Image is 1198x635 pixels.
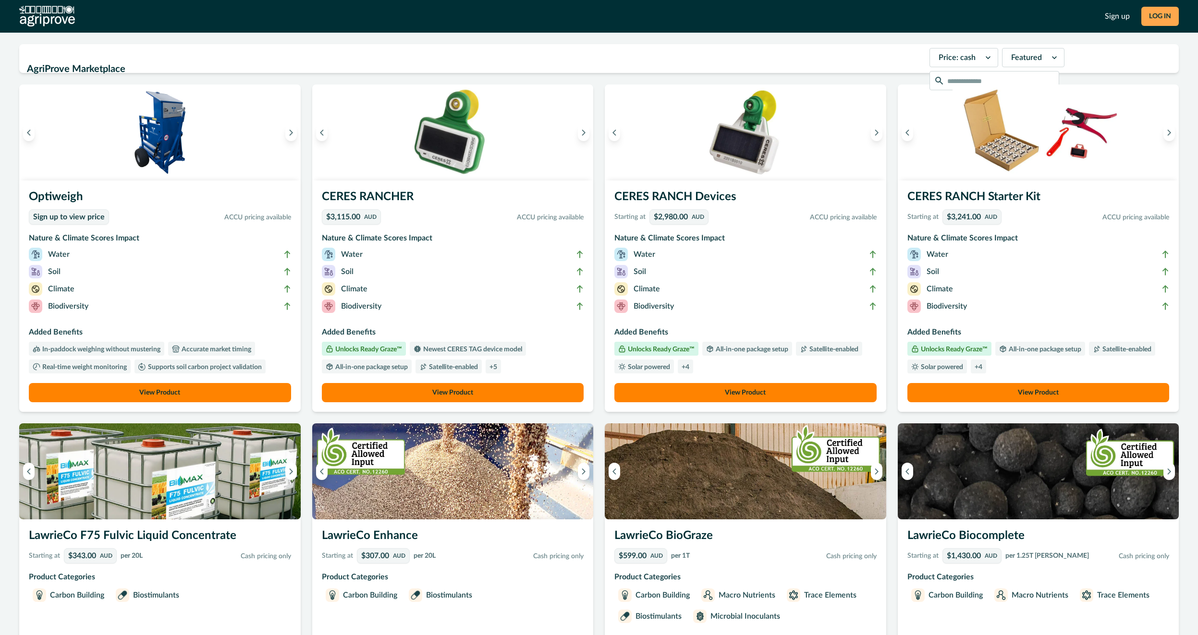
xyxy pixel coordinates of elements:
button: View Product [29,383,291,402]
p: Satellite-enabled [1100,346,1151,353]
h3: Added Benefits [29,326,291,342]
img: Macro Nutrients [703,590,713,600]
p: Soil [48,266,61,277]
p: AUD [692,214,704,220]
p: Biodiversity [48,300,88,312]
p: In-paddock weighing without mustering [40,346,160,353]
img: Macro Nutrients [996,590,1006,600]
p: AUD [985,214,997,220]
img: A single CERES RANCH device [605,84,886,180]
button: Next image [578,124,589,141]
button: Next image [871,463,882,480]
p: Carbon Building [50,589,104,601]
button: Previous image [23,124,35,141]
p: AUD [985,553,997,559]
p: Sign up to view price [33,213,105,222]
p: All-in-one package setup [714,346,788,353]
p: Accurate market timing [180,346,251,353]
h3: CERES RANCH Devices [614,188,877,209]
p: per 1.25T [PERSON_NAME] [1005,551,1089,561]
p: AUD [100,553,112,559]
p: Satellite-enabled [807,346,858,353]
h3: Nature & Climate Scores Impact [322,232,584,248]
p: Carbon Building [636,589,690,601]
p: Starting at [907,551,939,561]
button: Previous image [902,124,913,141]
button: Next image [285,463,297,480]
p: Carbon Building [929,589,983,601]
h3: Added Benefits [322,326,584,342]
h3: LawrieCo BioGraze [614,527,877,548]
button: View Product [614,383,877,402]
p: Carbon Building [343,589,397,601]
p: Starting at [614,212,646,222]
p: Satellite-enabled [427,364,478,371]
button: Next image [578,463,589,480]
p: + 4 [975,364,982,371]
p: ACCU pricing available [1005,213,1170,223]
p: AUD [650,553,663,559]
h3: LawrieCo F75 Fulvic Liquid Concentrate [29,527,291,548]
p: Climate [927,283,953,295]
button: Previous image [23,463,35,480]
button: Previous image [902,463,913,480]
p: Macro Nutrients [719,589,775,601]
p: Climate [634,283,660,295]
p: Unlocks Ready Graze™ [333,346,402,353]
p: Soil [341,266,354,277]
p: Biostimulants [133,589,179,601]
button: Previous image [609,124,620,141]
p: Microbial Inoculants [710,611,780,622]
p: $3,115.00 [326,213,360,221]
p: Unlocks Ready Graze™ [626,346,695,353]
p: Soil [927,266,939,277]
button: Next image [1163,124,1175,141]
button: Next image [285,124,297,141]
p: Soil [634,266,646,277]
p: Biodiversity [634,300,674,312]
p: $2,980.00 [654,213,688,221]
img: Biostimulants [620,611,630,621]
p: Water [341,249,363,260]
img: Biostimulants [411,590,420,600]
h3: LawrieCo Enhance [322,527,584,548]
img: Biostimulants [118,590,127,600]
h3: Added Benefits [907,326,1170,342]
p: Product Categories [29,571,291,583]
a: LOG IN [1141,7,1179,26]
img: Trace Elements [1082,590,1091,600]
h3: Nature & Climate Scores Impact [29,232,291,248]
h3: CERES RANCH Starter Kit [907,188,1170,209]
a: View Product [322,383,584,402]
p: Cash pricing only [1093,551,1170,562]
p: Supports soil carbon project validation [146,364,262,371]
p: AUD [364,214,377,220]
button: Next image [871,124,882,141]
img: Carbon Building [328,590,337,600]
p: Product Categories [322,571,584,583]
p: $343.00 [68,552,96,560]
p: ACCU pricing available [113,213,291,223]
p: All-in-one package setup [333,364,408,371]
h3: CERES RANCHER [322,188,584,209]
p: Cash pricing only [694,551,877,562]
p: AUD [393,553,405,559]
img: A CERES RANCH starter kit [898,84,1179,180]
p: Water [927,249,948,260]
p: Water [634,249,655,260]
p: Biostimulants [426,589,472,601]
p: per 20L [121,551,143,561]
h3: Optiweigh [29,188,291,209]
p: Real-time weight monitoring [40,364,127,371]
img: Carbon Building [35,590,44,600]
button: Previous image [609,463,620,480]
p: Newest CERES TAG device model [421,346,522,353]
button: View Product [907,383,1170,402]
p: Climate [48,283,74,295]
p: $1,430.00 [947,552,981,560]
button: Previous image [316,124,328,141]
h3: LawrieCo Biocomplete [907,527,1170,548]
p: Product Categories [907,571,1170,583]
